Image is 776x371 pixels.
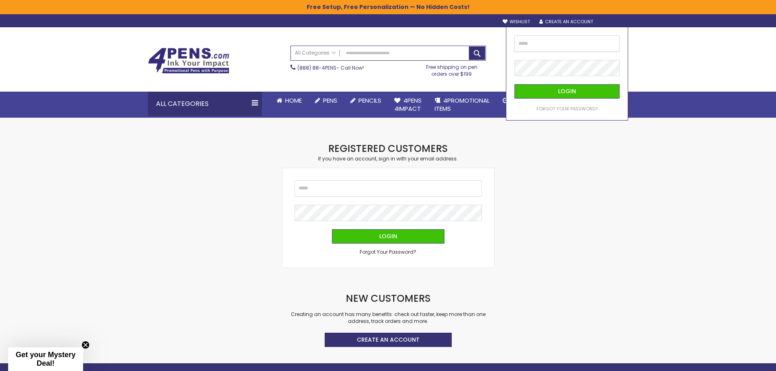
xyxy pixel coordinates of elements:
span: Login [379,232,397,240]
a: All Categories [291,46,340,59]
iframe: Google Customer Reviews [709,349,776,371]
a: Forgot Your Password? [536,106,598,112]
span: 4Pens 4impact [394,96,422,113]
a: 4PROMOTIONALITEMS [428,92,496,118]
a: Home [270,92,308,110]
div: Sign In [601,19,628,25]
span: Pens [323,96,337,105]
a: Forgot Your Password? [360,249,416,255]
a: Wishlist [503,19,530,25]
a: Create an Account [325,333,452,347]
div: All Categories [148,92,262,116]
strong: Registered Customers [328,142,448,155]
a: (888) 88-4PENS [297,64,336,71]
span: 4PROMOTIONAL ITEMS [435,96,490,113]
span: Create an Account [357,336,420,344]
span: Get your Mystery Deal! [15,351,75,367]
p: Creating an account has many benefits: check out faster, keep more than one address, track orders... [282,311,494,324]
a: Pens [308,92,344,110]
div: If you have an account, sign in with your email address. [282,156,494,162]
span: Login [558,87,576,95]
button: Close teaser [81,341,90,349]
div: Get your Mystery Deal!Close teaser [8,347,83,371]
a: 4Pens4impact [388,92,428,118]
span: - Call Now! [297,64,364,71]
div: Free shipping on pen orders over $199 [418,61,486,77]
img: 4Pens Custom Pens and Promotional Products [148,48,229,74]
span: Home [285,96,302,105]
strong: New Customers [346,292,431,305]
a: Rush [496,92,533,110]
button: Login [514,84,620,99]
a: Pencils [344,92,388,110]
span: Pencils [358,96,381,105]
a: Create an Account [539,19,593,25]
button: Login [332,229,444,244]
span: All Categories [295,50,336,56]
